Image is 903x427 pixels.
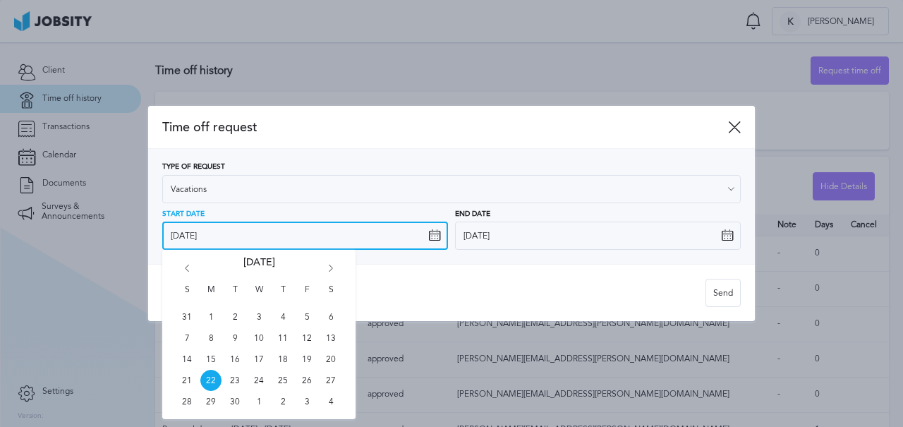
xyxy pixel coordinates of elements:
[176,285,198,306] span: S
[320,285,341,306] span: S
[74,83,108,92] div: Dominio
[272,391,293,412] span: Thu Oct 02 2025
[224,370,246,391] span: Tue Sep 23 2025
[176,327,198,349] span: Sun Sep 07 2025
[162,210,205,219] span: Start Date
[37,37,158,48] div: Dominio: [DOMAIN_NAME]
[320,349,341,370] span: Sat Sep 20 2025
[248,285,269,306] span: W
[248,327,269,349] span: Wed Sep 10 2025
[272,327,293,349] span: Thu Sep 11 2025
[272,370,293,391] span: Thu Sep 25 2025
[320,306,341,327] span: Sat Sep 06 2025
[176,370,198,391] span: Sun Sep 21 2025
[296,306,317,327] span: Fri Sep 05 2025
[272,349,293,370] span: Thu Sep 18 2025
[243,257,275,285] span: [DATE]
[200,306,222,327] span: Mon Sep 01 2025
[224,327,246,349] span: Tue Sep 09 2025
[224,391,246,412] span: Tue Sep 30 2025
[162,163,225,172] span: Type of Request
[706,279,740,308] div: Send
[248,349,269,370] span: Wed Sep 17 2025
[224,349,246,370] span: Tue Sep 16 2025
[176,306,198,327] span: Sun Aug 31 2025
[320,370,341,391] span: Sat Sep 27 2025
[224,285,246,306] span: T
[272,306,293,327] span: Thu Sep 04 2025
[200,391,222,412] span: Mon Sep 29 2025
[455,210,490,219] span: End Date
[325,265,337,277] i: Go forward 1 month
[296,327,317,349] span: Fri Sep 12 2025
[23,37,34,48] img: website_grey.svg
[150,82,162,93] img: tab_keywords_by_traffic_grey.svg
[248,391,269,412] span: Wed Oct 01 2025
[176,349,198,370] span: Sun Sep 14 2025
[23,23,34,34] img: logo_orange.svg
[162,120,728,135] span: Time off request
[296,391,317,412] span: Fri Oct 03 2025
[59,82,70,93] img: tab_domain_overview_orange.svg
[296,285,317,306] span: F
[224,306,246,327] span: Tue Sep 02 2025
[248,370,269,391] span: Wed Sep 24 2025
[166,83,224,92] div: Palabras clave
[200,349,222,370] span: Mon Sep 15 2025
[200,327,222,349] span: Mon Sep 08 2025
[200,285,222,306] span: M
[176,391,198,412] span: Sun Sep 28 2025
[200,370,222,391] span: Mon Sep 22 2025
[320,391,341,412] span: Sat Oct 04 2025
[248,306,269,327] span: Wed Sep 03 2025
[320,327,341,349] span: Sat Sep 13 2025
[296,349,317,370] span: Fri Sep 19 2025
[40,23,69,34] div: v 4.0.25
[181,265,193,277] i: Go back 1 month
[272,285,293,306] span: T
[705,279,741,307] button: Send
[296,370,317,391] span: Fri Sep 26 2025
